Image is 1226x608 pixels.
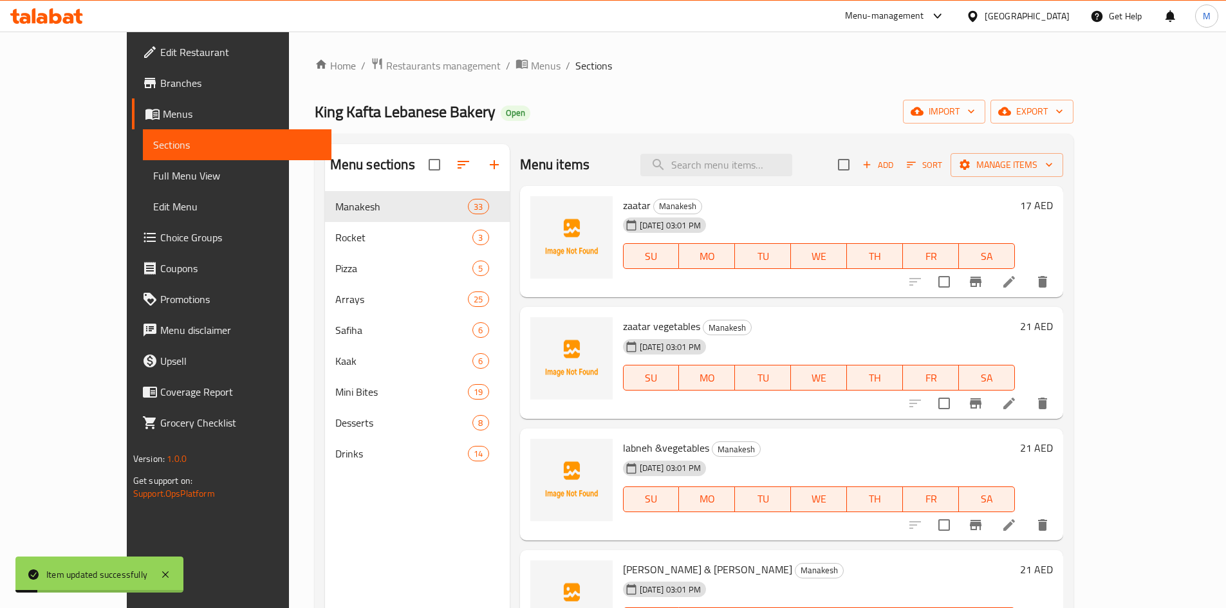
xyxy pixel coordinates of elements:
a: Full Menu View [143,160,331,191]
span: [DATE] 03:01 PM [635,341,706,353]
span: Version: [133,450,165,467]
span: zaatar [623,196,651,215]
span: [DATE] 03:01 PM [635,462,706,474]
button: MO [679,365,735,391]
button: MO [679,486,735,512]
div: Mini Bites19 [325,376,510,407]
span: Manakesh [712,442,760,457]
button: Manage items [951,153,1063,177]
span: Choice Groups [160,230,321,245]
span: Pizza [335,261,473,276]
span: Sections [575,58,612,73]
button: FR [903,243,959,269]
img: zaatar vegetables [530,317,613,400]
span: WE [796,247,842,266]
div: Kaak [335,353,473,369]
button: SU [623,243,680,269]
span: TH [852,369,898,387]
span: King Kafta Lebanese Bakery [315,97,496,126]
a: Branches [132,68,331,98]
h6: 21 AED [1020,317,1053,335]
span: Branches [160,75,321,91]
a: Grocery Checklist [132,407,331,438]
button: export [990,100,1073,124]
span: MO [684,490,730,508]
span: Grocery Checklist [160,415,321,430]
span: Select to update [931,390,958,417]
span: Desserts [335,415,473,430]
span: Menus [163,106,321,122]
span: SA [964,247,1010,266]
span: Menu disclaimer [160,322,321,338]
div: Pizza5 [325,253,510,284]
span: Select all sections [421,151,448,178]
span: 19 [469,386,488,398]
div: items [468,199,488,214]
span: 1.0.0 [167,450,187,467]
a: Edit Menu [143,191,331,222]
span: SU [629,490,674,508]
span: Promotions [160,291,321,307]
button: Add section [479,149,510,180]
span: Arrays [335,291,469,307]
a: Edit menu item [1001,517,1017,533]
span: Edit Menu [153,199,321,214]
h2: Menu sections [330,155,415,174]
span: Manage items [961,157,1053,173]
div: Item updated successfully [46,567,147,582]
img: zaatar [530,196,613,279]
div: Manakesh [653,199,702,214]
span: 8 [473,417,488,429]
span: [DATE] 03:01 PM [635,584,706,596]
div: Manakesh [335,199,469,214]
button: WE [791,365,847,391]
span: Open [501,107,530,118]
span: Select section [830,151,857,178]
span: 5 [473,263,488,275]
a: Coverage Report [132,376,331,407]
div: items [472,415,488,430]
span: Rocket [335,230,473,245]
div: [GEOGRAPHIC_DATA] [985,9,1070,23]
span: Menus [531,58,561,73]
img: labneh &vegetables [530,439,613,521]
span: Mini Bites [335,384,469,400]
span: Sections [153,137,321,152]
div: Desserts8 [325,407,510,438]
a: Restaurants management [371,57,501,74]
span: M [1203,9,1211,23]
span: Get support on: [133,472,192,489]
a: Menus [515,57,561,74]
span: TH [852,490,898,508]
span: Drinks [335,446,469,461]
a: Menus [132,98,331,129]
button: FR [903,486,959,512]
div: Open [501,106,530,121]
button: WE [791,243,847,269]
span: Manakesh [654,199,701,214]
a: Support.OpsPlatform [133,485,215,502]
span: 33 [469,201,488,213]
a: Home [315,58,356,73]
span: Manakesh [795,563,843,578]
a: Edit menu item [1001,274,1017,290]
button: SU [623,486,680,512]
span: Coverage Report [160,384,321,400]
span: Sort sections [448,149,479,180]
span: 14 [469,448,488,460]
button: SA [959,243,1015,269]
span: TH [852,247,898,266]
button: delete [1027,510,1058,540]
button: Sort [904,155,945,175]
span: SU [629,247,674,266]
span: TU [740,369,786,387]
div: items [472,230,488,245]
span: WE [796,369,842,387]
span: SA [964,490,1010,508]
div: Arrays25 [325,284,510,315]
li: / [566,58,570,73]
button: Branch-specific-item [960,510,991,540]
div: Manakesh [703,320,752,335]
